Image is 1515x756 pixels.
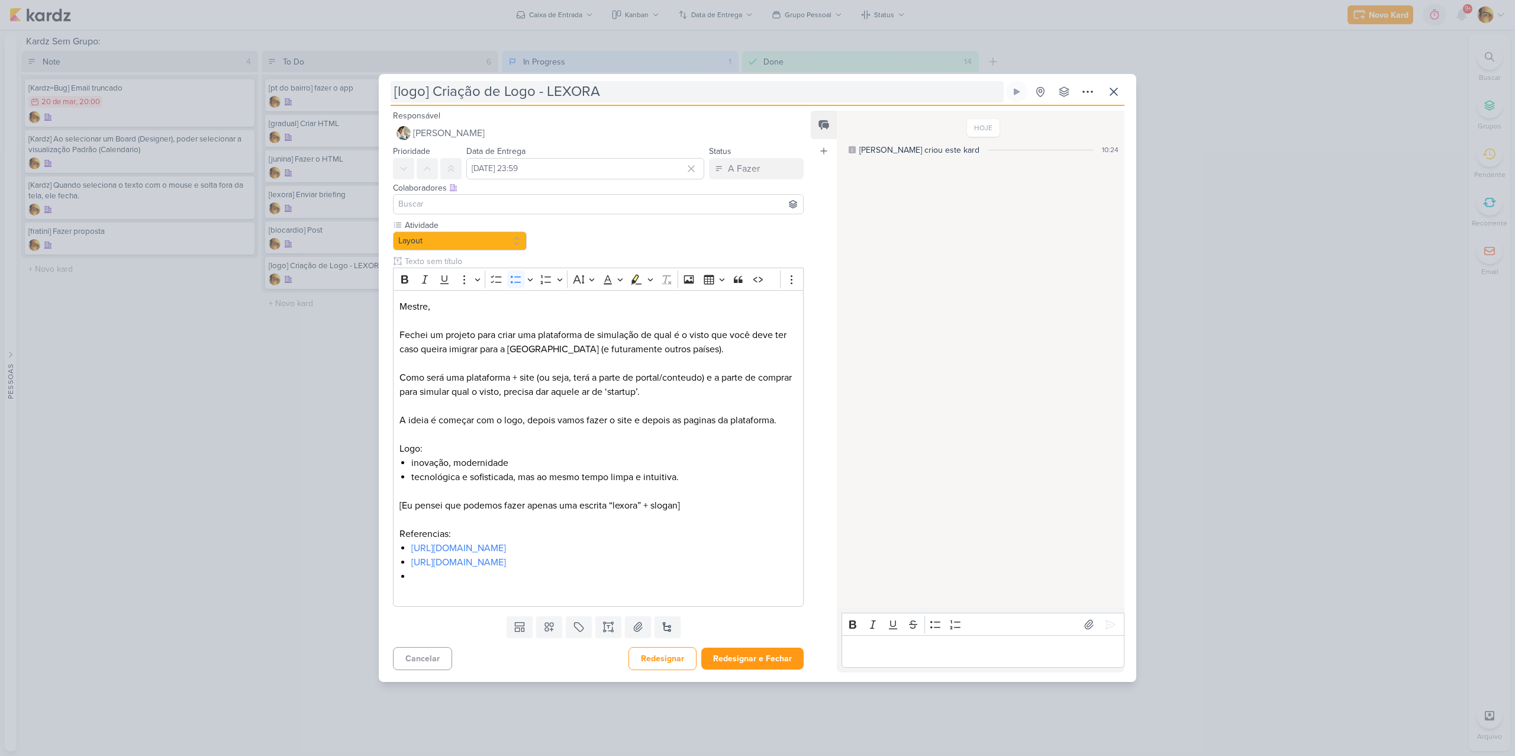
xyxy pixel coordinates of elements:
a: [URL][DOMAIN_NAME] [411,556,506,568]
p: Fechei um projeto para criar uma plataforma de simulação de qual é o visto que você deve ter caso... [399,328,797,356]
label: Atividade [404,219,527,231]
input: Select a date [466,158,704,179]
p: Como será uma plataforma + site (ou seja, terá a parte de portal/conteudo) e a parte de comprar p... [399,371,797,399]
p: Logo: [399,442,797,456]
button: [PERSON_NAME] [393,123,804,144]
button: Redesignar e Fechar [701,648,804,670]
input: Texto sem título [402,255,804,268]
p: [Eu pensei que podemos fazer apenas uma escrita “lexora” + slogan] [399,498,797,513]
button: A Fazer [709,158,804,179]
div: Ligar relógio [1012,87,1021,96]
img: Raphael Simas [397,126,411,140]
div: Editor editing area: main [393,290,804,607]
input: Kard Sem Título [391,81,1004,102]
p: Mestre, [399,300,797,314]
button: Redesignar [628,647,697,670]
label: Status [709,146,731,156]
div: 10:24 [1102,144,1118,155]
div: A Fazer [728,162,760,176]
label: Prioridade [393,146,430,156]
p: A ideia é começar com o logo, depois vamos fazer o site e depois as paginas da plataforma. [399,413,797,427]
p: Referencias: [399,527,797,541]
div: Editor toolbar [393,268,804,291]
label: Responsável [393,111,440,121]
li: tecnológica e sofisticada, mas ao mesmo tempo limpa e intuitiva. [411,470,797,484]
div: [PERSON_NAME] criou este kard [859,144,979,156]
div: Colaboradores [393,182,804,194]
li: inovação, modernidade [411,456,797,470]
span: [PERSON_NAME] [413,126,485,140]
label: Data de Entrega [466,146,526,156]
button: Layout [393,231,527,250]
a: [URL][DOMAIN_NAME] [411,542,506,554]
div: Editor editing area: main [842,635,1124,668]
div: Editor toolbar [842,613,1124,636]
input: Buscar [396,197,801,211]
button: Cancelar [393,647,452,670]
